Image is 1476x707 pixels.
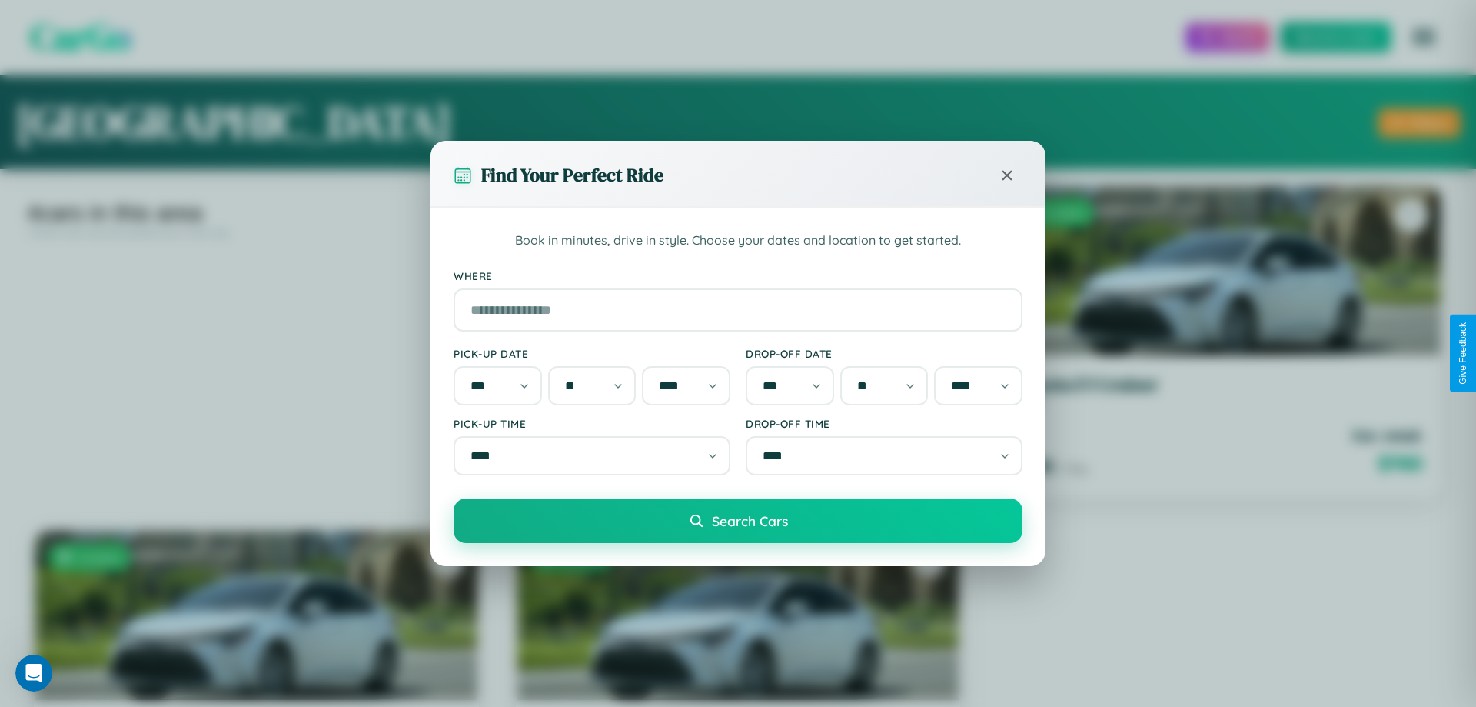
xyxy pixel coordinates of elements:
label: Drop-off Time [746,417,1022,430]
h3: Find Your Perfect Ride [481,162,663,188]
button: Search Cars [454,499,1022,543]
label: Pick-up Time [454,417,730,430]
p: Book in minutes, drive in style. Choose your dates and location to get started. [454,231,1022,251]
span: Search Cars [712,512,788,529]
label: Where [454,269,1022,282]
label: Pick-up Date [454,347,730,360]
label: Drop-off Date [746,347,1022,360]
